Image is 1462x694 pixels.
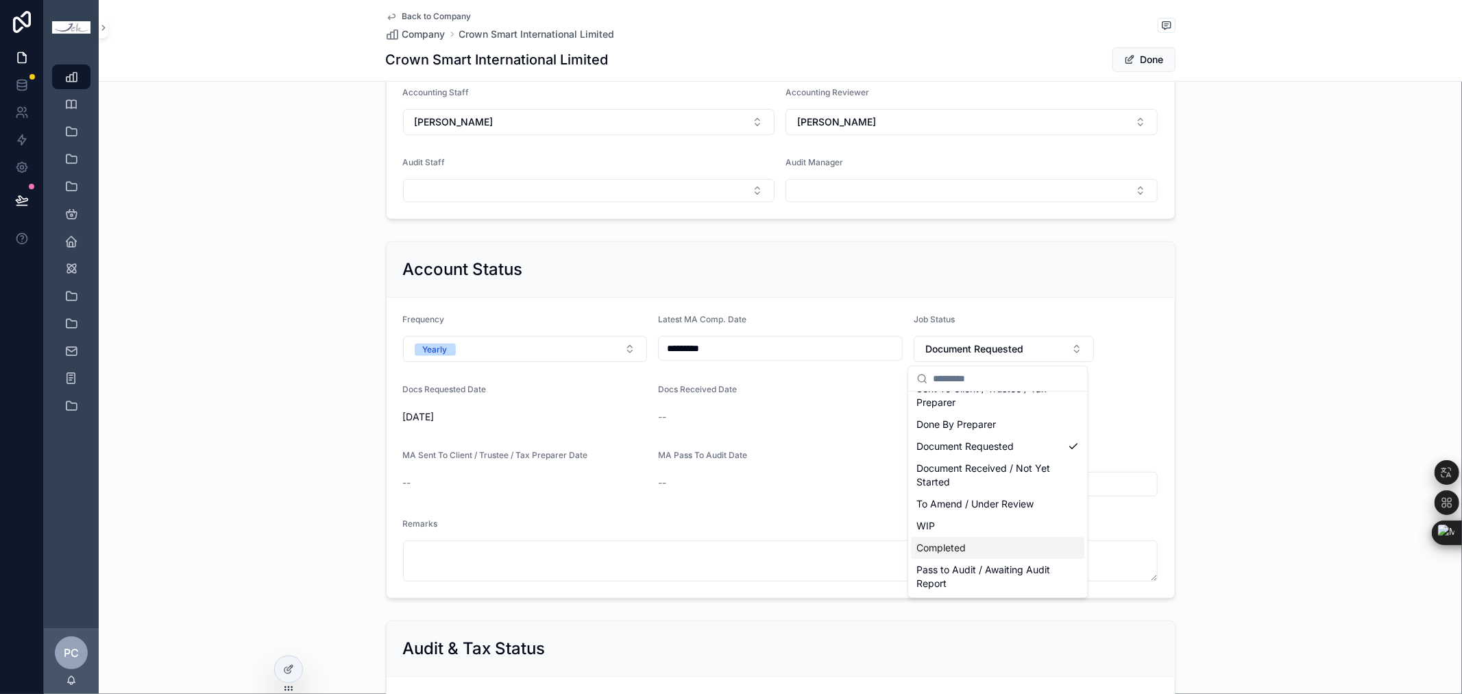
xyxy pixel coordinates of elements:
[658,314,746,324] span: Latest MA Comp. Date
[908,392,1087,597] div: Suggestions
[914,336,1095,362] button: Select Button
[402,27,446,41] span: Company
[916,563,1062,590] span: Pass to Audit / Awaiting Audit Report
[914,314,955,324] span: Job Status
[797,115,876,129] span: [PERSON_NAME]
[423,344,448,356] div: Yearly
[403,476,411,490] span: --
[403,518,438,529] span: Remarks
[403,336,648,362] button: Select Button
[785,87,869,97] span: Accounting Reviewer
[386,27,446,41] a: Company
[403,87,470,97] span: Accounting Staff
[403,638,546,660] h2: Audit & Tax Status
[386,11,472,22] a: Back to Company
[44,55,99,436] div: scrollable content
[658,476,666,490] span: --
[52,21,90,34] img: App logo
[403,157,446,167] span: Audit Staff
[916,382,1062,409] span: Sent To Client / Trustee / Tax Preparer
[403,410,648,424] span: [DATE]
[916,462,1062,489] span: Document Received / Not Yet Started
[785,157,843,167] span: Audit Manager
[386,50,609,69] h1: Crown Smart International Limited
[1112,47,1175,72] button: Done
[459,27,615,41] a: Crown Smart International Limited
[403,384,487,394] span: Docs Requested Date
[916,440,1014,453] span: Document Requested
[916,519,935,533] span: WIP
[658,450,747,460] span: MA Pass To Audit Date
[403,109,775,135] button: Select Button
[925,342,1023,356] span: Document Requested
[658,410,666,424] span: --
[658,384,737,394] span: Docs Received Date
[403,314,445,324] span: Frequency
[403,259,523,280] h2: Account Status
[785,109,1158,135] button: Select Button
[916,418,996,431] span: Done By Preparer
[916,541,966,555] span: Completed
[402,11,472,22] span: Back to Company
[916,497,1034,511] span: To Amend / Under Review
[403,179,775,202] button: Select Button
[403,450,588,460] span: MA Sent To Client / Trustee / Tax Preparer Date
[415,115,494,129] span: [PERSON_NAME]
[785,179,1158,202] button: Select Button
[64,645,79,661] span: PC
